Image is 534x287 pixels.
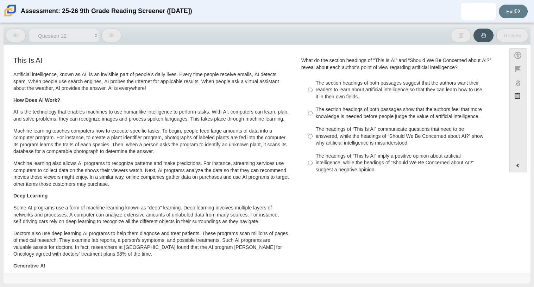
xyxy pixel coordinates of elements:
p: Machine learning teaches computers how to execute specific tasks. To begin, people feed large amo... [13,128,290,155]
button: Toggle response masking [509,76,527,90]
div: Assessment items [7,48,502,270]
img: tayja.rowsey.YGr98E [473,6,484,17]
div: The headings of “This Is AI” communicate questions that need to be answered, while the headings o... [316,126,494,147]
p: Machine learning also allows AI programs to recognize patterns and make predictions. For instance... [13,160,290,188]
button: Review [496,29,528,42]
p: Some AI programs use a form of machine learning known as “deep” learning. Deep learning involves ... [13,204,290,225]
button: Raise Your Hand [473,29,494,42]
div: What do the section headings of “This Is AI” and “Should We Be Concerned about AI?” reveal about ... [301,57,497,71]
button: Open Accessibility Menu [509,48,527,62]
div: The headings of “This Is AI” imply a positive opinion about artificial intelligence, while the he... [316,153,494,173]
a: Carmen School of Science & Technology [3,13,18,19]
h3: This Is AI [13,56,290,64]
p: Artificial intelligence, known as AI, is an invisible part of people’s daily lives. Every time pe... [13,71,290,92]
b: Generative AI [13,263,45,269]
button: Expand menu. Displays the button labels. [510,159,527,172]
div: The section headings of both passages show that the authors feel that more knowledge is needed be... [316,106,494,120]
button: Flag item [509,62,527,76]
a: Exit [499,5,528,18]
div: The section headings of both passages suggest that the authors want their readers to learn about ... [316,80,494,100]
p: AI is the technology that enables machines to use humanlike intelligence to perform tasks. With A... [13,109,290,122]
img: Carmen School of Science & Technology [3,3,18,18]
button: Notepad [509,90,527,104]
div: Assessment: 25-26 9th Grade Reading Screener ([DATE]) [21,3,192,20]
b: Deep Learning [13,193,48,199]
b: How Does AI Work? [13,97,60,103]
p: Doctors also use deep learning AI programs to help them diagnose and treat patients. These progra... [13,230,290,258]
